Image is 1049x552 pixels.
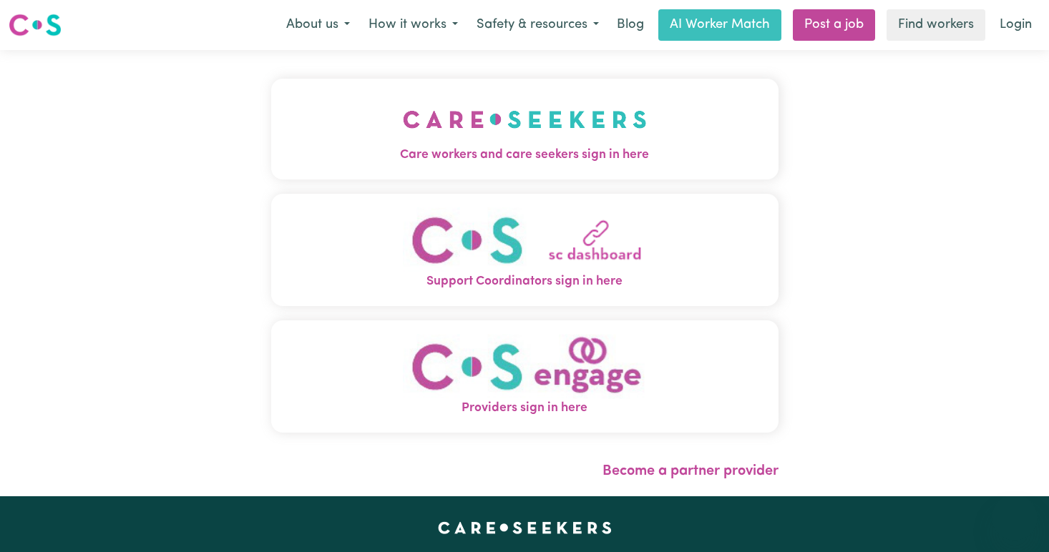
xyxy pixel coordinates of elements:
a: Become a partner provider [602,464,779,478]
button: How it works [359,10,467,40]
a: Post a job [793,9,875,41]
img: Careseekers logo [9,12,62,38]
span: Support Coordinators sign in here [271,272,779,291]
a: Find workers [887,9,985,41]
button: Support Coordinators sign in here [271,193,779,305]
button: Providers sign in here [271,320,779,432]
a: AI Worker Match [658,9,781,41]
a: Careseekers logo [9,9,62,41]
iframe: Button to launch messaging window [992,495,1038,541]
span: Providers sign in here [271,399,779,418]
a: Login [991,9,1040,41]
button: About us [277,10,359,40]
button: Care workers and care seekers sign in here [271,79,779,179]
a: Careseekers home page [438,522,612,533]
a: Blog [608,9,653,41]
span: Care workers and care seekers sign in here [271,146,779,164]
button: Safety & resources [467,10,608,40]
